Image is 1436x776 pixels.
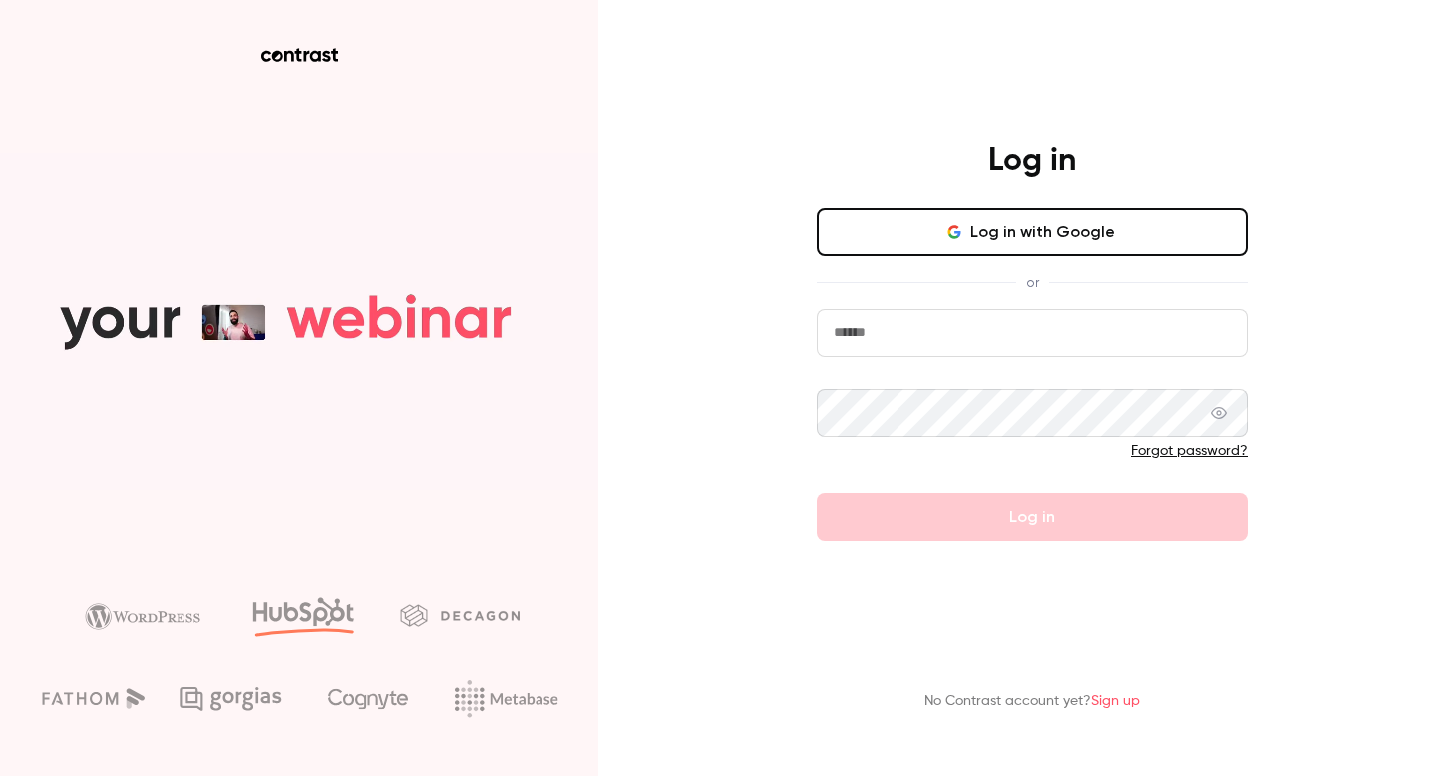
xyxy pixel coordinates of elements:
[400,604,520,626] img: decagon
[988,141,1076,181] h4: Log in
[1091,694,1140,708] a: Sign up
[1131,444,1248,458] a: Forgot password?
[1016,272,1049,293] span: or
[817,208,1248,256] button: Log in with Google
[924,691,1140,712] p: No Contrast account yet?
